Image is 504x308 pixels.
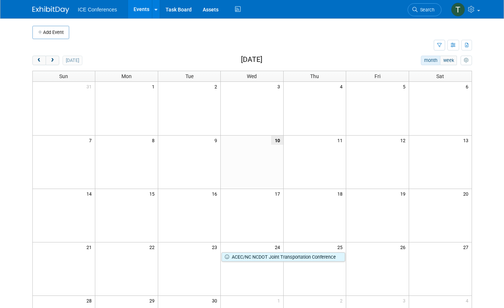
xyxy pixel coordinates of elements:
[151,82,158,91] span: 1
[277,82,283,91] span: 3
[271,136,283,145] span: 10
[461,56,472,65] button: myCustomButton
[375,73,380,79] span: Fri
[274,242,283,252] span: 24
[400,189,409,198] span: 19
[221,252,345,262] a: ACEC/NC NCDOT Joint Transportation Conference
[185,73,194,79] span: Tue
[462,136,472,145] span: 13
[32,56,46,65] button: prev
[149,242,158,252] span: 22
[465,296,472,305] span: 4
[462,242,472,252] span: 27
[402,296,409,305] span: 3
[408,3,441,16] a: Search
[421,56,440,65] button: month
[241,56,262,64] h2: [DATE]
[339,296,346,305] span: 2
[400,136,409,145] span: 12
[465,82,472,91] span: 6
[214,82,220,91] span: 2
[337,136,346,145] span: 11
[32,6,69,14] img: ExhibitDay
[339,82,346,91] span: 4
[46,56,59,65] button: next
[451,3,465,17] img: Tracie Blaser
[402,82,409,91] span: 5
[436,73,444,79] span: Sat
[337,242,346,252] span: 25
[86,296,95,305] span: 28
[88,136,95,145] span: 7
[86,242,95,252] span: 21
[149,189,158,198] span: 15
[310,73,319,79] span: Thu
[63,56,82,65] button: [DATE]
[418,7,434,13] span: Search
[277,296,283,305] span: 1
[440,56,457,65] button: week
[211,189,220,198] span: 16
[151,136,158,145] span: 8
[86,189,95,198] span: 14
[214,136,220,145] span: 9
[274,189,283,198] span: 17
[149,296,158,305] span: 29
[211,242,220,252] span: 23
[400,242,409,252] span: 26
[59,73,68,79] span: Sun
[211,296,220,305] span: 30
[247,73,257,79] span: Wed
[86,82,95,91] span: 31
[78,7,117,13] span: ICE Conferences
[337,189,346,198] span: 18
[32,26,69,39] button: Add Event
[464,58,469,63] i: Personalize Calendar
[462,189,472,198] span: 20
[121,73,132,79] span: Mon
